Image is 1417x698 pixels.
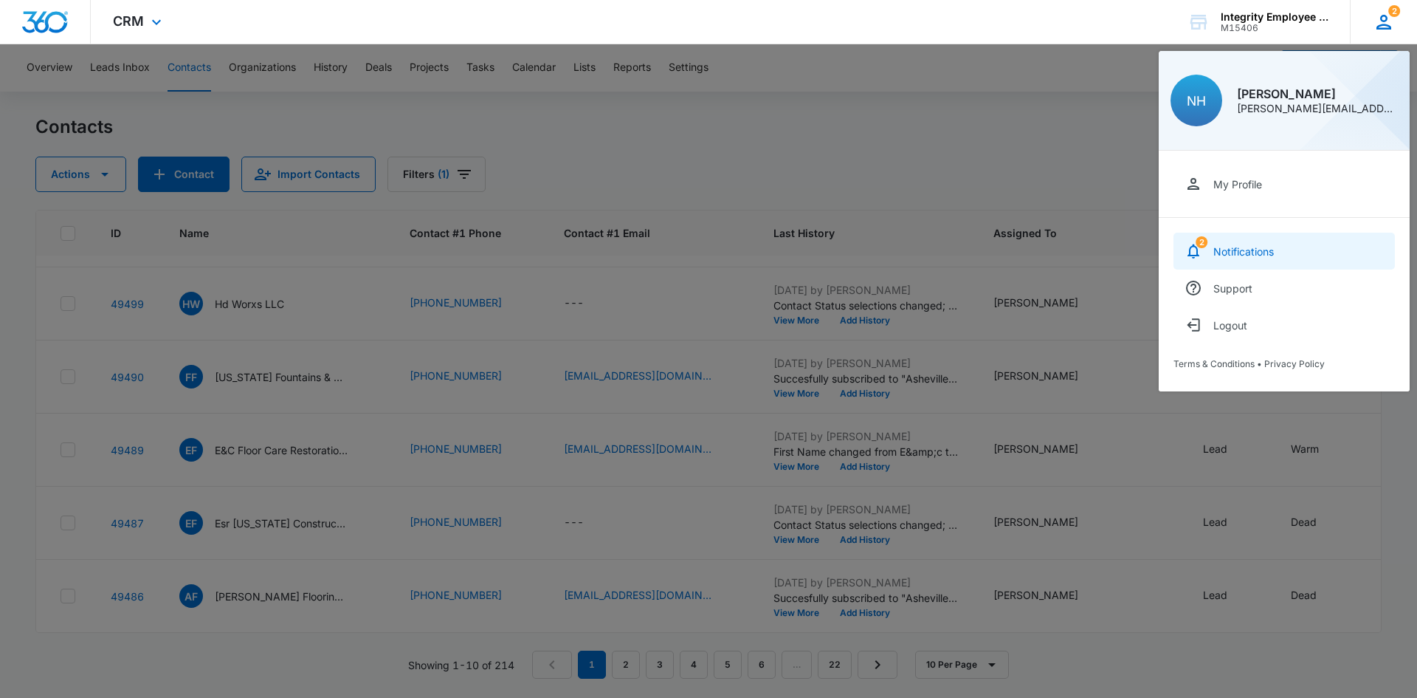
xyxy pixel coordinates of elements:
[1173,165,1395,202] a: My Profile
[1264,358,1325,369] a: Privacy Policy
[1388,5,1400,17] div: notifications count
[1173,233,1395,270] a: notifications countNotifications
[1213,178,1262,191] div: My Profile
[1173,270,1395,307] a: Support
[1388,5,1400,17] span: 2
[1221,11,1328,23] div: account name
[1173,358,1255,369] a: Terms & Conditions
[1196,236,1207,248] div: notifications count
[1187,93,1206,109] span: NH
[1213,245,1274,258] div: Notifications
[1237,103,1398,114] div: [PERSON_NAME][EMAIL_ADDRESS][DOMAIN_NAME]
[1173,307,1395,343] button: Logout
[1213,319,1247,332] div: Logout
[1221,23,1328,33] div: account id
[1237,88,1398,100] div: [PERSON_NAME]
[1196,236,1207,248] span: 2
[1213,282,1252,295] div: Support
[113,13,144,29] span: CRM
[1173,358,1395,369] div: •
